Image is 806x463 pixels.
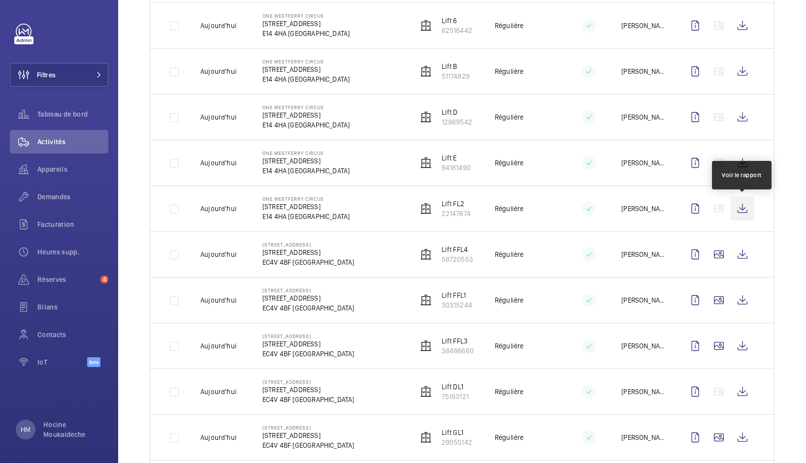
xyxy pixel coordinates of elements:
[262,440,355,450] p: EC4V 4BF [GEOGRAPHIC_DATA]
[621,112,668,122] p: [PERSON_NAME]
[420,20,432,31] img: elevator.svg
[262,166,350,176] p: E14 4HA [GEOGRAPHIC_DATA]
[262,242,355,247] p: [STREET_ADDRESS]
[200,21,237,31] p: Aujourd'hui
[722,171,762,180] div: Voir le rapport
[420,386,432,398] img: elevator.svg
[200,66,237,76] p: Aujourd'hui
[262,212,350,221] p: E14 4HA [GEOGRAPHIC_DATA]
[37,70,56,80] span: Filtres
[200,341,237,351] p: Aujourd'hui
[442,382,469,392] p: Lift DL1
[43,420,102,439] p: Hocine Moukaideche
[200,432,237,442] p: Aujourd'hui
[442,117,472,127] p: 12969542
[442,300,472,310] p: 30315244
[442,163,471,173] p: 94181490
[621,387,668,397] p: [PERSON_NAME]
[442,245,473,254] p: Lift FFL4
[262,110,350,120] p: [STREET_ADDRESS]
[621,432,668,442] p: [PERSON_NAME]
[621,204,668,214] p: [PERSON_NAME]
[262,29,350,38] p: E14 4HA [GEOGRAPHIC_DATA]
[495,341,524,351] p: Régulière
[495,387,524,397] p: Régulière
[442,428,472,437] p: Lift GL1
[495,66,524,76] p: Régulière
[262,64,350,74] p: [STREET_ADDRESS]
[420,65,432,77] img: elevator.svg
[37,219,108,229] span: Facturation
[495,295,524,305] p: Régulière
[262,339,355,349] p: [STREET_ADDRESS]
[262,74,350,84] p: E14 4HA [GEOGRAPHIC_DATA]
[495,432,524,442] p: Régulière
[262,59,350,64] p: One Westferry Circus
[442,62,470,71] p: Lift B
[442,153,471,163] p: Lift E
[621,158,668,168] p: [PERSON_NAME]
[621,21,668,31] p: [PERSON_NAME]
[420,203,432,215] img: elevator.svg
[442,16,472,26] p: Lift 6
[262,333,355,339] p: [STREET_ADDRESS]
[262,379,355,385] p: [STREET_ADDRESS]
[442,346,474,356] p: 38486660
[37,302,108,312] span: Bilans
[262,395,355,404] p: EC4V 4BF [GEOGRAPHIC_DATA]
[262,349,355,359] p: EC4V 4BF [GEOGRAPHIC_DATA]
[495,21,524,31] p: Régulière
[37,137,108,147] span: Activités
[10,63,108,87] button: Filtres
[21,425,31,434] p: HM
[200,158,237,168] p: Aujourd'hui
[442,336,474,346] p: Lift FFL3
[495,158,524,168] p: Régulière
[621,66,668,76] p: [PERSON_NAME]
[100,276,108,283] span: 4
[495,249,524,259] p: Régulière
[200,387,237,397] p: Aujourd'hui
[442,392,469,401] p: 75183121
[442,437,472,447] p: 29055142
[262,196,350,202] p: One Westferry Circus
[87,357,100,367] span: Beta
[621,295,668,305] p: [PERSON_NAME]
[200,204,237,214] p: Aujourd'hui
[262,202,350,212] p: [STREET_ADDRESS]
[495,112,524,122] p: Régulière
[420,432,432,443] img: elevator.svg
[442,26,472,35] p: 62516442
[262,303,355,313] p: EC4V 4BF [GEOGRAPHIC_DATA]
[262,247,355,257] p: [STREET_ADDRESS]
[442,209,471,218] p: 22147674
[262,13,350,19] p: One Westferry Circus
[420,294,432,306] img: elevator.svg
[262,287,355,293] p: [STREET_ADDRESS]
[37,275,97,284] span: Réserves
[420,340,432,352] img: elevator.svg
[262,257,355,267] p: EC4V 4BF [GEOGRAPHIC_DATA]
[37,330,108,340] span: Contacts
[37,247,108,257] span: Heures supp.
[200,295,237,305] p: Aujourd'hui
[262,19,350,29] p: [STREET_ADDRESS]
[262,104,350,110] p: One Westferry Circus
[442,290,472,300] p: Lift FFL1
[262,425,355,431] p: [STREET_ADDRESS]
[37,164,108,174] span: Appareils
[420,248,432,260] img: elevator.svg
[442,254,473,264] p: 58720553
[262,150,350,156] p: One Westferry Circus
[262,120,350,130] p: E14 4HA [GEOGRAPHIC_DATA]
[262,293,355,303] p: [STREET_ADDRESS]
[262,431,355,440] p: [STREET_ADDRESS]
[442,107,472,117] p: Lift D
[37,357,87,367] span: IoT
[420,111,432,123] img: elevator.svg
[621,249,668,259] p: [PERSON_NAME]
[200,249,237,259] p: Aujourd'hui
[495,204,524,214] p: Régulière
[37,109,108,119] span: Tableau de bord
[442,71,470,81] p: 51174829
